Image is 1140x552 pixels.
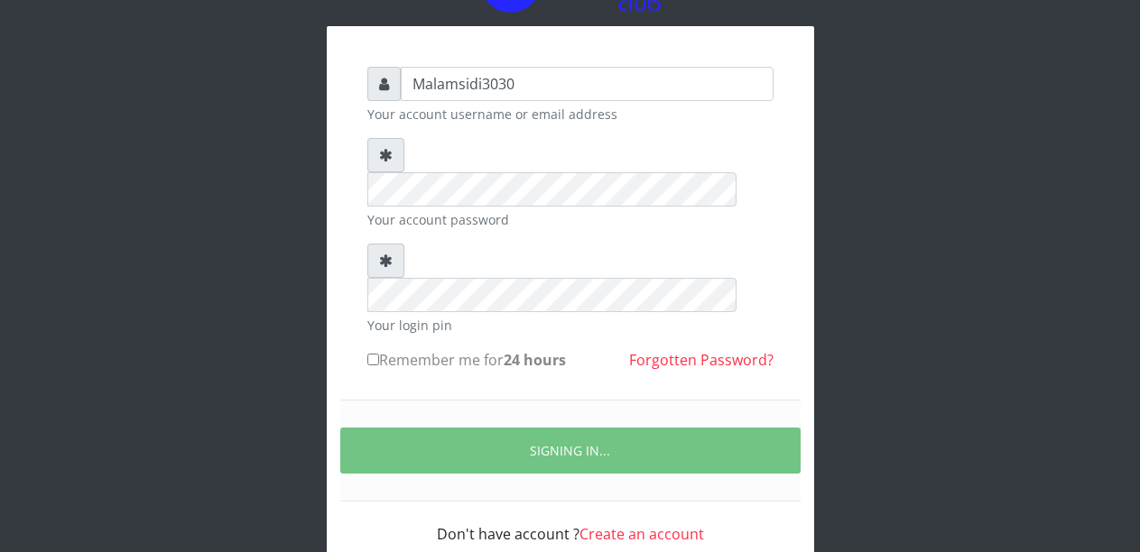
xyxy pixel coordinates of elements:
b: 24 hours [504,350,566,370]
label: Remember me for [367,349,566,371]
a: Create an account [579,524,704,544]
button: SIGNING IN... [340,428,801,474]
small: Your account username or email address [367,105,774,124]
small: Your account password [367,210,774,229]
input: Remember me for24 hours [367,354,379,365]
input: Username or email address [401,67,774,101]
small: Your login pin [367,316,774,335]
div: Don't have account ? [367,501,774,545]
a: Forgotten Password? [629,350,774,370]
